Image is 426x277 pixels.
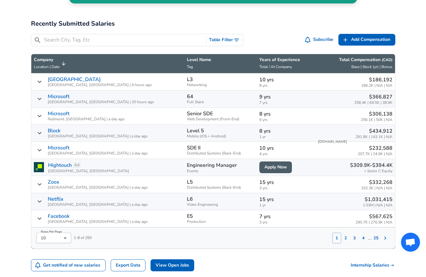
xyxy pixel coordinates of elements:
[111,259,145,272] a: Export Data
[350,161,392,169] p: $309.9K-$394.4K
[259,179,311,186] p: 15 yrs
[48,117,125,121] span: Redmond, [GEOGRAPHIC_DATA] | a day ago
[34,162,44,172] img: hightouchlogo.png
[73,162,81,168] a: Ad
[361,110,392,118] p: $306,138
[259,76,311,84] p: 10 yrs
[316,57,392,71] span: Total Compensation (CAD) Base | Stock (yr) | Bonus
[259,118,311,122] span: 6 yrs
[361,186,392,190] span: 332.3K | N/A | N/A
[31,260,106,271] button: Get notified of new salaries
[259,127,311,135] p: 8 yrs
[48,151,148,155] span: [GEOGRAPHIC_DATA], [GEOGRAPHIC_DATA] | a day ago
[41,230,62,234] label: Rows Per Page
[259,152,311,156] span: 4 yrs
[259,203,311,207] span: 1 yr
[355,213,392,220] p: $567,625
[351,64,392,69] span: Base | Stock (yr) | Bonus
[34,64,59,69] span: Location | Date
[187,100,254,104] span: Full Stack
[36,233,71,243] div: 10
[368,234,372,242] p: ...
[187,64,193,69] span: Tag
[187,151,254,155] span: Distributed Systems (Back-End)
[187,83,254,87] span: Networking
[31,54,395,249] table: Salary Submissions
[361,76,392,84] p: $186,192
[48,83,152,87] span: [GEOGRAPHIC_DATA], [GEOGRAPHIC_DATA] | 4 hours ago
[363,203,392,207] span: 1.03M | N/A | N/A
[48,220,148,224] span: [GEOGRAPHIC_DATA], [GEOGRAPHIC_DATA] | a day ago
[48,213,70,219] a: Facebook
[259,93,311,101] p: 9 yrs
[187,169,254,173] span: Events
[364,169,392,173] span: + Series C Equity
[187,117,254,121] span: Web Development (Front-End)
[48,179,59,185] a: Zoox
[48,111,70,116] a: Microsoft
[187,161,254,169] p: Engineering Manager
[338,34,395,46] a: Add Compensation
[259,186,311,190] span: 3 yrs
[259,161,292,173] a: Apply Now
[259,64,292,69] span: Total / At Company
[355,135,392,139] span: 291.8K | 143.1K | N/A
[339,57,392,63] p: Total Compensation
[31,228,92,243] div: 1 - 8 of 250
[34,57,68,71] span: CompanyLocation | Date
[382,57,392,63] button: (CAD)
[355,127,392,135] p: $434,912
[48,128,60,134] a: Block
[187,94,193,99] p: 64
[259,135,311,139] span: 1 yr
[48,161,72,169] a: Hightouch
[359,233,368,243] button: 4
[401,233,420,252] div: Open chat
[361,84,392,88] span: 186.2K | N/A | N/A
[361,118,392,122] span: 256.1K | 50K | N/A
[354,93,392,101] p: $366,827
[48,77,101,82] a: [GEOGRAPHIC_DATA]
[31,19,395,29] h2: Recently Submitted Salaries
[358,144,392,152] p: $232,588
[358,152,392,156] span: 207.7K | 24.9K | N/A
[354,101,392,105] span: 258.4K | 69.5K | 38.9K
[259,110,311,118] p: 8 yrs
[187,203,254,207] span: Video Engineering
[259,101,311,105] span: 7 yrs
[48,145,70,151] a: Microsoft
[44,36,204,44] input: Search City, Tag, Etc
[187,220,254,224] span: Production
[207,34,243,46] button: Toggle Search Filters
[48,186,148,190] span: [GEOGRAPHIC_DATA], [GEOGRAPHIC_DATA] | a day ago
[48,134,148,138] span: [GEOGRAPHIC_DATA], [GEOGRAPHIC_DATA] | a day ago
[187,128,204,134] p: Level 5
[48,196,64,202] a: Netflix
[187,111,213,116] p: Senior SDE
[355,220,392,224] span: 290.7K | 276.9K | N/A
[187,145,201,151] p: SDE II
[351,36,390,44] span: Add Compensation
[341,233,350,243] button: 2
[259,196,311,203] p: 15 yrs
[259,84,311,88] span: 8 yrs
[48,94,70,99] a: Microsoft
[350,233,359,243] button: 3
[187,77,193,82] p: L3
[187,186,254,190] span: Distributed Systems (Back-End)
[259,144,311,152] p: 10 yrs
[187,179,193,185] p: L5
[187,196,193,202] p: L6
[34,57,59,63] p: Company
[151,259,194,272] a: View Open Jobs
[187,213,193,219] p: E5
[372,233,380,243] button: 25
[361,179,392,186] p: $332,268
[259,213,311,220] p: 7 yrs
[48,203,148,207] span: [GEOGRAPHIC_DATA], [GEOGRAPHIC_DATA] | a day ago
[48,169,129,173] span: [GEOGRAPHIC_DATA], [GEOGRAPHIC_DATA]
[363,196,392,203] p: $1,031,415
[187,134,254,138] span: Mobile (iOS + Android)
[304,34,336,46] button: Subscribe
[259,57,311,63] p: Years of Experience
